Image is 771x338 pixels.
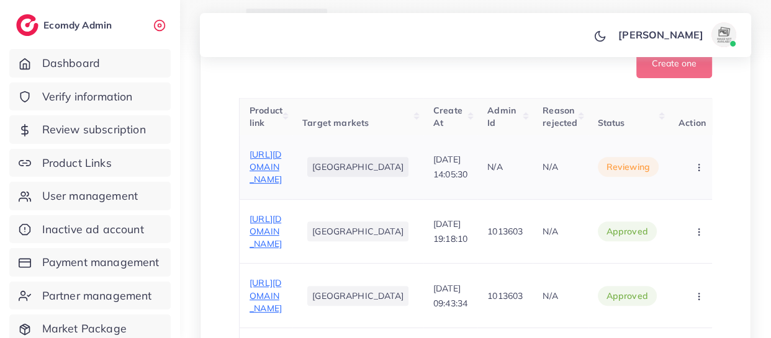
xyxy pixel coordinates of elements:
li: [GEOGRAPHIC_DATA] [307,221,408,241]
li: [GEOGRAPHIC_DATA] [307,157,408,177]
a: Dashboard [9,49,171,78]
span: User management [42,188,138,204]
span: approved [606,225,648,238]
span: Market Package [42,321,127,337]
p: [DATE] 14:05:30 [433,152,467,182]
span: Target markets [302,117,369,128]
button: Create one [636,48,712,78]
img: logo [16,14,38,36]
span: Dashboard [42,55,100,71]
span: Action [679,117,706,128]
p: [DATE] 09:43:34 [433,281,467,311]
p: N/A [487,159,502,174]
span: Status [598,117,625,128]
span: Product link [250,105,282,128]
span: reviewing [606,161,650,173]
span: Product Links [42,155,112,171]
p: 1013603 [487,288,523,303]
a: logoEcomdy Admin [16,14,115,36]
span: approved [606,290,648,302]
span: N/A [543,290,557,301]
span: Payment management [42,254,160,270]
p: [PERSON_NAME] [618,27,703,42]
a: Product Links [9,149,171,177]
a: [PERSON_NAME]avatar [611,22,741,47]
a: Inactive ad account [9,215,171,244]
span: [URL][DOMAIN_NAME] [250,213,282,250]
a: User management [9,182,171,210]
p: [DATE] 19:18:10 [433,216,467,246]
a: Verify information [9,82,171,111]
span: N/A [543,226,557,237]
span: Reason rejected [543,105,577,128]
img: avatar [711,22,736,47]
span: Review subscription [42,122,146,138]
a: Partner management [9,282,171,310]
a: Review subscription [9,115,171,144]
span: Inactive ad account [42,221,144,238]
h2: Ecomdy Admin [43,19,115,31]
span: [URL][DOMAIN_NAME] [250,277,282,314]
span: Partner management [42,288,152,304]
span: Create At [433,105,462,128]
span: [URL][DOMAIN_NAME] [250,149,282,185]
span: Admin Id [487,105,516,128]
a: Payment management [9,248,171,277]
span: Verify information [42,89,133,105]
li: [GEOGRAPHIC_DATA] [307,286,408,306]
p: 1013603 [487,224,523,239]
span: N/A [543,161,557,172]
